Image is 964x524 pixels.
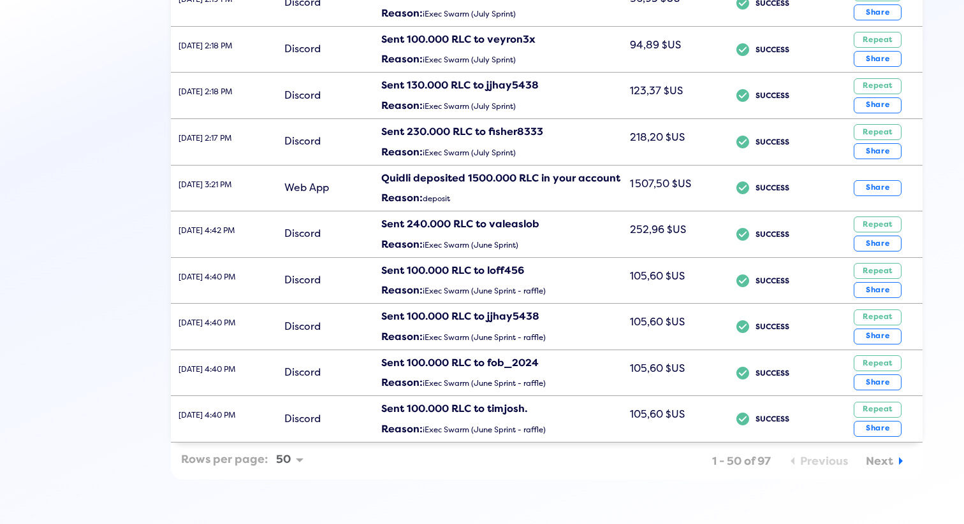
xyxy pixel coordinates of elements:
[381,53,423,66] b: Reason:
[284,366,321,379] span: Discord
[284,227,321,240] span: Discord
[179,318,235,328] span: [DATE] 4:40 PM
[854,402,902,418] button: Repeat
[630,362,685,375] span: 105,60 $US
[381,125,622,139] div: Sent 230.000 RLC to fisher8333
[854,51,902,67] button: Share
[854,309,902,325] button: Repeat
[179,180,231,190] span: [DATE] 3:21 PM
[756,225,826,250] b: SUCCESS
[179,134,231,143] span: [DATE] 2:17 PM
[866,455,893,467] span: Next
[630,270,685,283] span: 105,60 $US
[756,410,826,434] b: SUCCESS
[756,179,826,203] b: SUCCESS
[381,278,622,303] div: iExec Swarm (June Sprint - raffle)
[381,139,622,165] div: iExec Swarm (July Sprint)
[284,320,321,333] span: Discord
[756,318,826,342] b: SUCCESS
[756,133,826,157] b: SUCCESS
[854,374,902,390] button: Share
[630,408,685,421] span: 105,60 $US
[381,93,622,118] div: iExec Swarm (July Sprint)
[854,78,902,94] button: Repeat
[630,223,686,236] span: 252,96 $US
[800,455,848,467] span: Previous
[381,376,423,389] b: Reason:
[381,423,423,435] b: Reason:
[630,131,685,144] span: 218,20 $US
[284,43,321,55] span: Discord
[381,79,622,93] div: Sent 130.000 RLC to jjhay5438
[381,7,423,20] b: Reason:
[381,357,622,371] div: Sent 100.000 RLC to fob_2024
[381,218,622,232] div: Sent 240.000 RLC to valeaslob
[712,455,771,467] div: 1 - 50 of 97
[179,41,232,51] span: [DATE] 2:18 PM
[381,192,423,204] b: Reason:
[854,32,902,48] button: Repeat
[854,97,902,113] button: Share
[381,33,622,47] div: Sent 100.000 RLC to veyron3x
[381,310,622,324] div: Sent 100.000 RLC to jjhay5438
[854,329,902,344] button: Share
[854,180,902,196] button: Share
[381,172,622,186] div: Quidli deposited 1500.000 RLC in your account
[179,87,232,97] span: [DATE] 2:18 PM
[284,135,321,148] span: Discord
[381,185,622,211] div: deposit
[284,274,321,287] span: Discord
[381,264,622,278] div: Sent 100.000 RLC to loff456
[381,416,622,442] div: iExec Swarm (June Sprint - raffle)
[854,143,902,159] button: Share
[179,226,235,236] span: [DATE] 4:42 PM
[381,99,423,112] b: Reason:
[756,364,826,388] b: SUCCESS
[854,124,902,140] button: Repeat
[630,85,683,97] span: 123,37 $US
[284,89,321,102] span: Discord
[284,413,321,425] span: Discord
[630,316,685,329] span: 105,60 $US
[756,41,826,65] b: SUCCESS
[381,370,622,395] div: iExec Swarm (June Sprint - raffle)
[862,453,912,469] button: Next
[284,181,329,194] span: Web App
[756,272,826,296] b: SUCCESS
[854,236,902,251] button: Share
[381,330,423,343] b: Reason:
[854,216,902,232] button: Repeat
[381,402,622,416] div: Sent 100.000 RLC to timjosh.
[381,238,423,251] b: Reason:
[381,46,622,72] div: iExec Swarm (July Sprint)
[381,1,622,26] div: iExec Swarm (July Sprint)
[630,178,691,190] span: 1 507,50 $US
[381,232,622,257] div: iExec Swarm (June Sprint)
[854,263,902,279] button: Repeat
[381,146,423,159] b: Reason:
[381,284,423,297] b: Reason:
[854,4,902,20] button: Share
[756,87,826,111] b: SUCCESS
[630,39,681,52] span: 94,89 $US
[854,355,902,371] button: Repeat
[181,453,268,465] label: Rows per page:
[179,365,235,374] span: [DATE] 4:40 PM
[179,411,235,420] span: [DATE] 4:40 PM
[854,421,902,437] button: Share
[179,273,235,282] span: [DATE] 4:40 PM
[781,453,852,469] button: Previous
[381,324,622,350] div: iExec Swarm (June Sprint - raffle)
[854,282,902,298] button: Share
